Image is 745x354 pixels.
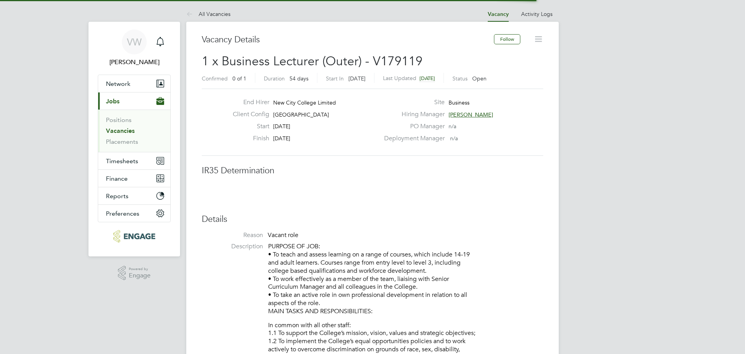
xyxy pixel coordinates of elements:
[379,134,445,143] label: Deployment Manager
[106,175,128,182] span: Finance
[98,170,170,187] button: Finance
[521,10,553,17] a: Activity Logs
[106,210,139,217] span: Preferences
[202,54,423,69] span: 1 x Business Lecturer (Outer) - V179119
[268,231,298,239] span: Vacant role
[273,111,329,118] span: [GEOGRAPHIC_DATA]
[98,92,170,110] button: Jobs
[98,205,170,222] button: Preferences
[449,123,456,130] span: n/a
[268,242,543,315] p: PURPOSE OF JOB: • To teach and assess learning on a range of courses, which include 14-19 and adu...
[273,135,290,142] span: [DATE]
[106,98,120,105] span: Jobs
[227,98,269,106] label: End Hirer
[98,110,170,152] div: Jobs
[452,75,468,82] label: Status
[450,135,458,142] span: n/a
[348,75,366,82] span: [DATE]
[106,192,128,200] span: Reports
[106,80,130,87] span: Network
[264,75,285,82] label: Duration
[289,75,308,82] span: 54 days
[472,75,487,82] span: Open
[127,37,142,47] span: VW
[227,122,269,131] label: Start
[202,231,263,239] label: Reason
[449,99,470,106] span: Business
[98,230,171,242] a: Go to home page
[106,138,138,145] a: Placements
[202,242,263,251] label: Description
[202,214,543,225] h3: Details
[273,99,336,106] span: New City College Limited
[98,75,170,92] button: Network
[383,75,416,82] label: Last Updated
[186,10,230,17] a: All Vacancies
[273,123,290,130] span: [DATE]
[98,58,171,67] span: Vicky Wilson
[202,165,543,176] h3: IR35 Determination
[326,75,344,82] label: Start In
[88,22,180,256] nav: Main navigation
[488,11,509,17] a: Vacancy
[129,266,151,272] span: Powered by
[118,266,151,281] a: Powered byEngage
[129,272,151,279] span: Engage
[98,187,170,204] button: Reports
[419,75,435,82] span: [DATE]
[379,98,445,106] label: Site
[227,110,269,119] label: Client Config
[449,111,493,118] span: [PERSON_NAME]
[113,230,155,242] img: morganhunt-logo-retina.png
[227,134,269,143] label: Finish
[379,122,445,131] label: PO Manager
[232,75,246,82] span: 0 of 1
[494,34,520,44] button: Follow
[202,75,228,82] label: Confirmed
[106,127,135,134] a: Vacancies
[98,152,170,169] button: Timesheets
[202,34,494,45] h3: Vacancy Details
[379,110,445,119] label: Hiring Manager
[98,30,171,67] a: VW[PERSON_NAME]
[106,116,132,124] a: Positions
[106,157,138,165] span: Timesheets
